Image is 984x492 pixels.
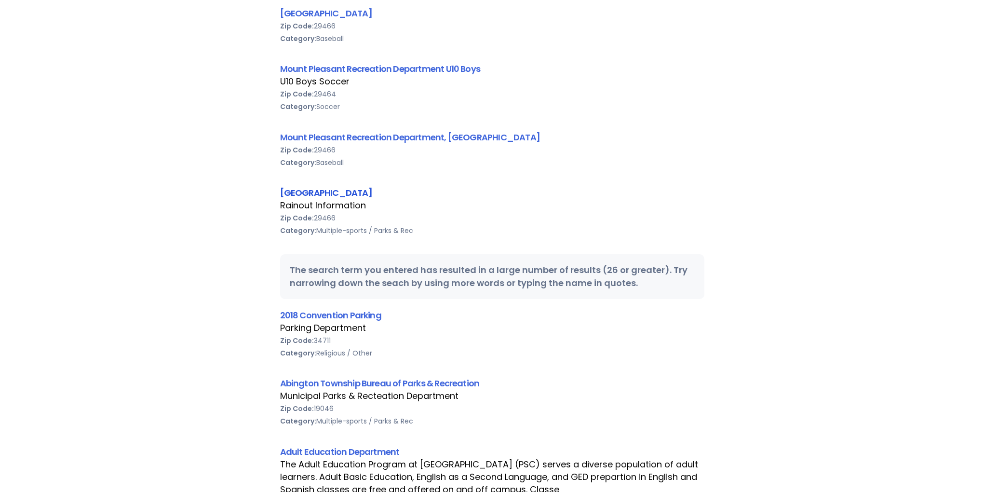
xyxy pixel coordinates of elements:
[280,20,704,32] div: 29466
[280,390,704,402] div: Municipal Parks & Recteation Department
[280,131,540,143] a: Mount Pleasant Recreation Department, [GEOGRAPHIC_DATA]
[280,415,704,427] div: Multiple-sports / Parks & Rec
[280,88,704,100] div: 29464
[280,213,314,223] b: Zip Code:
[280,186,704,199] div: [GEOGRAPHIC_DATA]
[280,348,316,358] b: Category:
[280,309,704,322] div: 2018 Convention Parking
[280,187,372,199] a: [GEOGRAPHIC_DATA]
[280,144,704,156] div: 29466
[280,224,704,237] div: Multiple-sports / Parks & Rec
[280,254,704,299] div: The search term you entered has resulted in a large number of results (26 or greater). Try narrow...
[280,445,704,458] div: Adult Education Department
[280,158,316,167] b: Category:
[280,7,372,19] a: [GEOGRAPHIC_DATA]
[280,156,704,169] div: Baseball
[280,336,314,345] b: Zip Code:
[280,199,704,212] div: Rainout Information
[280,63,481,75] a: Mount Pleasant Recreation Department U10 Boys
[280,334,704,347] div: 34711
[280,347,704,359] div: Religious / Other
[280,7,704,20] div: [GEOGRAPHIC_DATA]
[280,75,704,88] div: U10 Boys Soccer
[280,404,314,413] b: Zip Code:
[280,102,316,111] b: Category:
[280,377,704,390] div: Abington Township Bureau of Parks & Recreation
[280,226,316,235] b: Category:
[280,32,704,45] div: Baseball
[280,402,704,415] div: 19046
[280,100,704,113] div: Soccer
[280,212,704,224] div: 29466
[280,34,316,43] b: Category:
[280,377,480,389] a: Abington Township Bureau of Parks & Recreation
[280,309,381,321] a: 2018 Convention Parking
[280,446,400,458] a: Adult Education Department
[280,416,316,426] b: Category:
[280,131,704,144] div: Mount Pleasant Recreation Department, [GEOGRAPHIC_DATA]
[280,322,704,334] div: Parking Department
[280,145,314,155] b: Zip Code:
[280,21,314,31] b: Zip Code:
[280,89,314,99] b: Zip Code:
[280,62,704,75] div: Mount Pleasant Recreation Department U10 Boys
